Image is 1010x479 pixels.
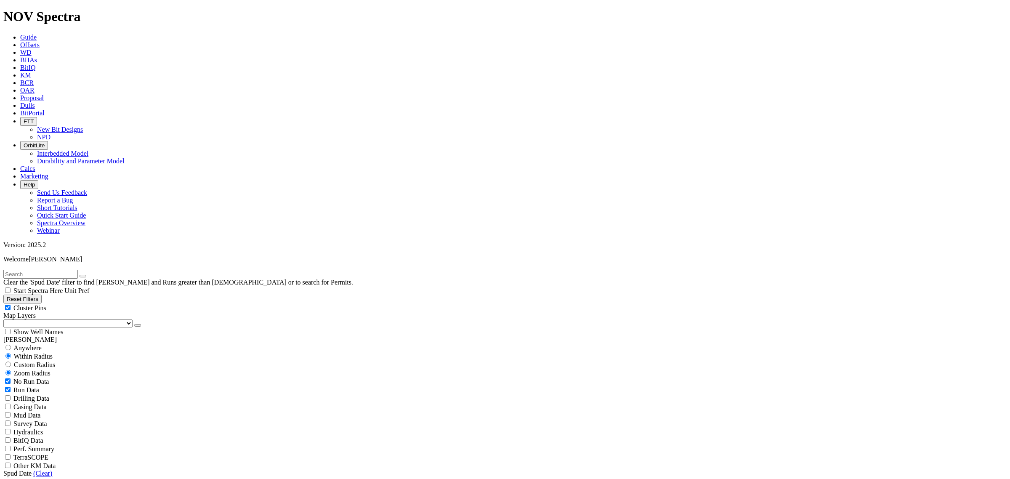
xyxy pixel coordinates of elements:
[20,34,37,41] a: Guide
[13,287,63,294] span: Start Spectra Here
[20,72,31,79] a: KM
[14,370,50,377] span: Zoom Radius
[13,420,47,427] span: Survey Data
[5,287,11,293] input: Start Spectra Here
[3,255,1007,263] p: Welcome
[37,150,88,157] a: Interbedded Model
[20,79,34,86] a: BCR
[20,102,35,109] a: Dulls
[13,428,43,436] span: Hydraulics
[13,395,49,402] span: Drilling Data
[20,56,37,64] a: BHAs
[37,212,86,219] a: Quick Start Guide
[3,336,1007,343] div: [PERSON_NAME]
[20,173,48,180] a: Marketing
[13,403,47,410] span: Casing Data
[24,118,34,125] span: FTT
[20,41,40,48] a: Offsets
[3,453,1007,461] filter-controls-checkbox: TerraSCOPE Data
[3,312,36,319] span: Map Layers
[3,9,1007,24] h1: NOV Spectra
[13,412,40,419] span: Mud Data
[37,227,60,234] a: Webinar
[20,117,37,126] button: FTT
[3,279,353,286] span: Clear the 'Spud Date' filter to find [PERSON_NAME] and Runs greater than [DEMOGRAPHIC_DATA] or to...
[20,64,35,71] a: BitIQ
[3,241,1007,249] div: Version: 2025.2
[13,304,46,311] span: Cluster Pins
[33,470,52,477] a: (Clear)
[37,126,83,133] a: New Bit Designs
[20,141,48,150] button: OrbitLite
[37,204,77,211] a: Short Tutorials
[3,295,42,303] button: Reset Filters
[24,142,45,149] span: OrbitLite
[24,181,35,188] span: Help
[20,94,44,101] a: Proposal
[20,165,35,172] a: Calcs
[20,109,45,117] a: BitPortal
[14,361,55,368] span: Custom Radius
[13,386,39,394] span: Run Data
[29,255,82,263] span: [PERSON_NAME]
[3,428,1007,436] filter-controls-checkbox: Hydraulics Analysis
[20,49,32,56] a: WD
[13,454,48,461] span: TerraSCOPE
[3,470,32,477] span: Spud Date
[13,462,56,469] span: Other KM Data
[13,437,43,444] span: BitIQ Data
[37,133,50,141] a: NPD
[3,444,1007,453] filter-controls-checkbox: Performance Summary
[3,270,78,279] input: Search
[13,328,63,335] span: Show Well Names
[3,461,1007,470] filter-controls-checkbox: TerraSCOPE Data
[14,353,53,360] span: Within Radius
[20,87,35,94] a: OAR
[64,287,89,294] span: Unit Pref
[37,219,85,226] a: Spectra Overview
[13,445,54,452] span: Perf. Summary
[13,344,42,351] span: Anywhere
[13,378,49,385] span: No Run Data
[37,197,73,204] a: Report a Bug
[20,180,38,189] button: Help
[37,189,87,196] a: Send Us Feedback
[37,157,125,165] a: Durability and Parameter Model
